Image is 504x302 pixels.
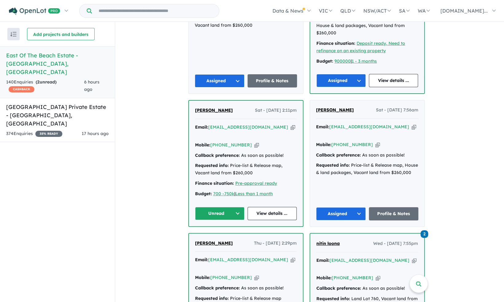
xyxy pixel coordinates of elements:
[195,153,240,158] strong: Callback preference:
[235,180,277,186] a: Pre-approval ready
[208,257,288,262] a: [EMAIL_ADDRESS][DOMAIN_NAME]
[331,142,373,147] a: [PHONE_NUMBER]
[316,240,340,247] a: nitin loona
[329,124,409,130] a: [EMAIL_ADDRESS][DOMAIN_NAME]
[195,190,297,198] div: |
[316,257,330,263] strong: Email:
[373,240,418,247] span: Wed - [DATE] 7:55pm
[254,240,297,247] span: Thu - [DATE] 2:29pm
[195,285,297,292] div: As soon as possible!
[195,152,297,159] div: As soon as possible!
[352,58,377,64] a: 1 - 3 months
[316,124,329,130] strong: Email:
[6,103,109,128] h5: [GEOGRAPHIC_DATA] Private Estate - [GEOGRAPHIC_DATA] , [GEOGRAPHIC_DATA]
[316,285,361,291] strong: Callback preference:
[195,15,297,29] div: Price-list & Release map, Vacant land from $260,000
[195,285,240,291] strong: Callback preference:
[316,15,418,37] div: Price-list & Release map, House & land packages, Vacant land from $260,000
[316,58,418,65] div: |
[316,241,340,246] span: nitin loona
[316,152,361,158] strong: Callback preference:
[10,32,17,37] img: sort.svg
[195,275,210,280] strong: Mobile:
[255,107,297,114] span: Sat - [DATE] 2:11pm
[195,107,233,113] span: [PERSON_NAME]
[316,275,332,281] strong: Mobile:
[27,28,95,40] button: Add projects and builders
[82,131,109,136] span: 17 hours ago
[37,79,40,85] span: 2
[210,142,252,148] a: [PHONE_NUMBER]
[316,41,405,53] a: Deposit ready, Need to refinance on an existing property
[6,79,84,93] div: 140 Enquir ies
[316,41,355,46] strong: Finance situation:
[440,8,488,14] span: [DOMAIN_NAME]...
[316,207,366,220] button: Assigned
[195,107,233,114] a: [PERSON_NAME]
[195,142,210,148] strong: Mobile:
[195,163,229,168] strong: Requested info:
[334,58,351,64] a: 900000
[195,124,208,130] strong: Email:
[195,162,297,177] div: Price-list & Release map, Vacant land from $260,000
[195,240,233,247] a: [PERSON_NAME]
[35,131,62,137] span: 35 % READY
[291,257,295,263] button: Copy
[316,58,333,64] strong: Budget:
[316,142,331,147] strong: Mobile:
[195,296,229,301] strong: Requested info:
[195,240,233,246] span: [PERSON_NAME]
[195,74,244,87] button: Assigned
[6,130,62,137] div: 374 Enquir ies
[412,257,416,264] button: Copy
[316,296,350,301] strong: Requested info:
[316,285,418,292] div: As soon as possible!
[213,191,234,196] a: 700 -750k
[316,162,418,176] div: Price-list & Release map, House & land packages, Vacant land from $260,000
[9,7,60,15] img: Openlot PRO Logo White
[369,207,419,220] a: Profile & Notes
[316,74,366,87] button: Assigned
[369,74,418,87] a: View details ...
[210,275,252,280] a: [PHONE_NUMBER]
[376,275,380,281] button: Copy
[254,274,259,281] button: Copy
[208,124,288,130] a: [EMAIL_ADDRESS][DOMAIN_NAME]
[248,74,297,87] a: Profile & Notes
[195,191,212,196] strong: Budget:
[254,142,259,148] button: Copy
[84,79,100,92] span: 6 hours ago
[316,162,350,168] strong: Requested info:
[316,152,418,159] div: As soon as possible!
[291,124,295,130] button: Copy
[412,124,416,130] button: Copy
[248,207,297,220] a: View details ...
[332,275,373,281] a: [PHONE_NUMBER]
[9,86,34,92] span: CASHBACK
[376,106,418,114] span: Sat - [DATE] 7:56am
[93,4,218,17] input: Try estate name, suburb, builder or developer
[316,107,354,113] span: [PERSON_NAME]
[195,180,234,186] strong: Finance situation:
[36,79,57,85] strong: ( unread)
[195,257,208,262] strong: Email:
[375,141,380,148] button: Copy
[420,230,428,238] a: 2
[195,207,244,220] button: Unread
[6,51,109,76] h5: East Of The Beach Estate - [GEOGRAPHIC_DATA] , [GEOGRAPHIC_DATA]
[330,257,409,263] a: [EMAIL_ADDRESS][DOMAIN_NAME]
[235,191,273,196] a: Less than 1 month
[316,106,354,114] a: [PERSON_NAME]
